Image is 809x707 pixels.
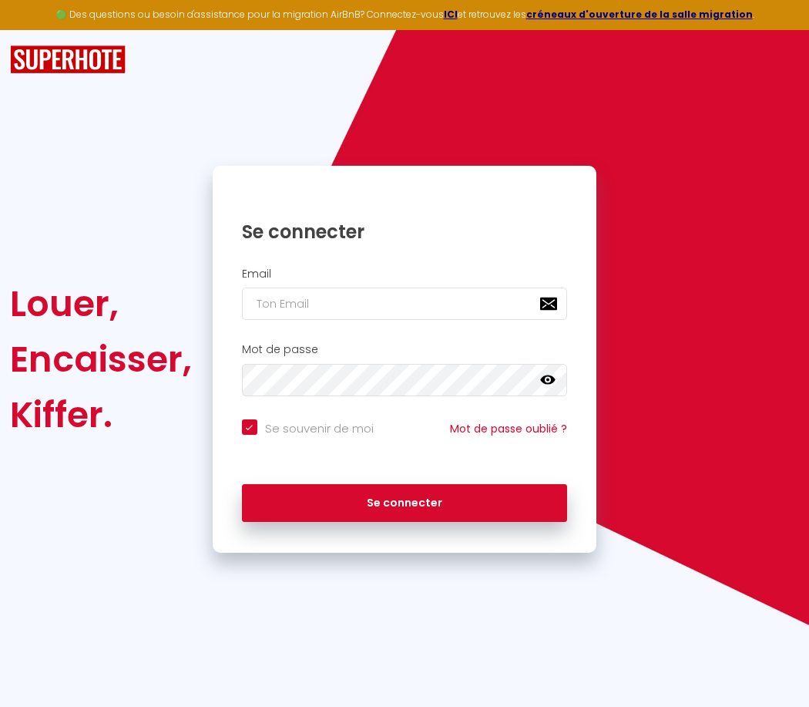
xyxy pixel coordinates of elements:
a: Mot de passe oublié ? [450,421,567,436]
div: Kiffer. [10,387,192,443]
input: Ton Email [242,288,568,320]
h2: Mot de passe [242,343,568,356]
div: Encaisser, [10,332,192,387]
div: Louer, [10,276,192,332]
h1: Se connecter [242,220,568,244]
img: SuperHote logo [10,45,126,74]
button: Se connecter [242,484,568,523]
a: ICI [444,8,458,21]
a: créneaux d'ouverture de la salle migration [526,8,753,21]
h2: Email [242,268,568,281]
